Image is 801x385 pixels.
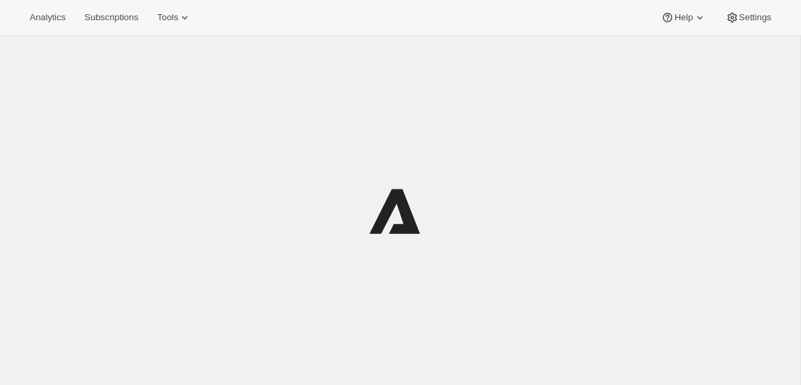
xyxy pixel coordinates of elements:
span: Help [674,12,692,23]
button: Tools [149,8,200,27]
span: Tools [157,12,178,23]
span: Analytics [30,12,65,23]
button: Subscriptions [76,8,146,27]
span: Settings [739,12,771,23]
button: Analytics [22,8,73,27]
button: Settings [717,8,779,27]
span: Subscriptions [84,12,138,23]
button: Help [653,8,714,27]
